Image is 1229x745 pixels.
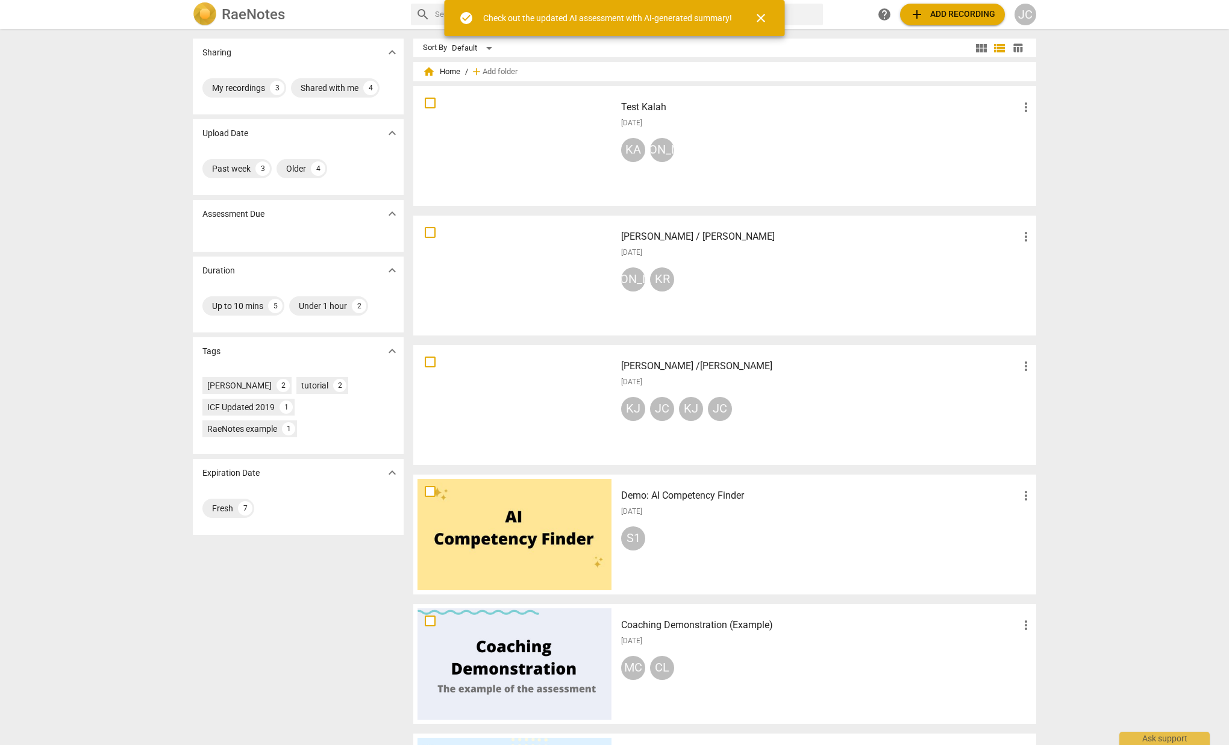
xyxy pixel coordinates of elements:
span: more_vert [1019,229,1033,244]
p: Tags [202,345,220,358]
span: expand_more [385,344,399,358]
div: Under 1 hour [299,300,347,312]
span: add [471,66,483,78]
span: view_module [974,41,989,55]
input: Search [435,5,818,24]
h3: Test Kalah [621,100,1019,114]
a: Help [874,4,895,25]
span: table_chart [1012,42,1024,54]
button: Tile view [972,39,990,57]
div: [PERSON_NAME] [207,379,272,391]
button: Show more [383,205,401,223]
p: Sharing [202,46,231,59]
div: tutorial [301,379,328,391]
div: Up to 10 mins [212,300,263,312]
span: add [910,7,924,22]
p: Assessment Due [202,208,264,220]
div: JC [708,397,732,421]
div: RaeNotes example [207,423,277,435]
span: Home [423,66,460,78]
span: Add recording [910,7,995,22]
div: Fresh [212,502,233,514]
div: 2 [333,379,346,392]
span: Add folder [483,67,518,76]
span: more_vert [1019,359,1033,373]
span: [DATE] [621,507,642,517]
div: 4 [311,161,325,176]
span: search [416,7,430,22]
button: Show more [383,43,401,61]
span: expand_more [385,45,399,60]
div: 2 [277,379,290,392]
div: Default [452,39,496,58]
span: [DATE] [621,118,642,128]
div: 1 [282,422,295,435]
h3: Demo: AI Competency Finder [621,488,1019,503]
button: List view [990,39,1009,57]
a: [PERSON_NAME] / [PERSON_NAME][DATE][PERSON_NAME]KR [417,220,1032,331]
img: Logo [193,2,217,26]
a: Demo: AI Competency Finder[DATE]S1 [417,479,1032,590]
button: Upload [900,4,1005,25]
span: more_vert [1019,488,1033,503]
a: LogoRaeNotes [193,2,401,26]
button: Show more [383,342,401,360]
div: 1 [280,401,293,414]
span: expand_more [385,126,399,140]
a: Test Kalah[DATE]KA[PERSON_NAME] [417,90,1032,202]
span: close [754,11,768,25]
p: Expiration Date [202,467,260,479]
span: more_vert [1019,618,1033,632]
span: more_vert [1019,100,1033,114]
div: My recordings [212,82,265,94]
button: JC [1015,4,1036,25]
div: 4 [363,81,378,95]
h3: Kevin J /John C [621,359,1019,373]
span: help [877,7,892,22]
div: 7 [238,501,252,516]
span: [DATE] [621,248,642,258]
div: Past week [212,163,251,175]
div: Sort By [423,43,447,52]
h2: RaeNotes [222,6,285,23]
span: expand_more [385,207,399,221]
span: [DATE] [621,636,642,646]
button: Close [746,4,775,33]
div: Check out the updated AI assessment with AI-generated summary! [483,12,732,25]
div: 3 [255,161,270,176]
button: Show more [383,261,401,279]
div: Ask support [1119,732,1210,745]
a: Coaching Demonstration (Example)[DATE]MCCL [417,608,1032,720]
div: 2 [352,299,366,313]
div: S1 [621,526,645,550]
span: expand_more [385,466,399,480]
div: JC [650,397,674,421]
div: [PERSON_NAME] [650,138,674,162]
button: Show more [383,464,401,482]
div: CL [650,656,674,680]
div: Older [286,163,306,175]
span: / [465,67,468,76]
div: KR [650,267,674,291]
div: MC [621,656,645,680]
p: Upload Date [202,127,248,140]
div: KA [621,138,645,162]
span: home [423,66,435,78]
h3: Coaching Demonstration (Example) [621,618,1019,632]
div: 5 [268,299,283,313]
div: ICF Updated 2019 [207,401,275,413]
span: expand_more [385,263,399,278]
div: [PERSON_NAME] [621,267,645,291]
a: [PERSON_NAME] /[PERSON_NAME][DATE]KJJCKJJC [417,349,1032,461]
div: KJ [621,397,645,421]
span: check_circle [459,11,474,25]
button: Show more [383,124,401,142]
div: 3 [270,81,284,95]
span: [DATE] [621,377,642,387]
span: view_list [992,41,1007,55]
button: Table view [1009,39,1027,57]
h3: Kristen M / John C [621,229,1019,244]
div: Shared with me [301,82,358,94]
div: KJ [679,397,703,421]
